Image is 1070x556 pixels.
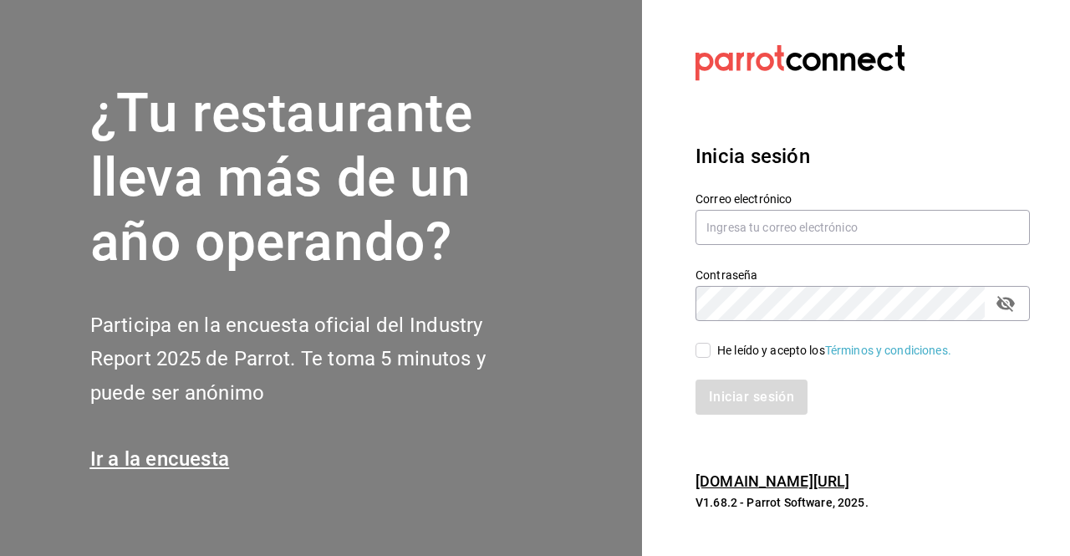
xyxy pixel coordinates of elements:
[695,141,1030,171] h3: Inicia sesión
[717,342,951,360] div: He leído y acepto los
[695,210,1030,245] input: Ingresa tu correo electrónico
[695,472,849,490] a: [DOMAIN_NAME][URL]
[90,82,542,274] h1: ¿Tu restaurante lleva más de un año operando?
[991,289,1020,318] button: passwordField
[90,309,542,411] h2: Participa en la encuesta oficial del Industry Report 2025 de Parrot. Te toma 5 minutos y puede se...
[695,193,1030,205] label: Correo electrónico
[90,447,230,471] a: Ir a la encuesta
[695,494,1030,511] p: V1.68.2 - Parrot Software, 2025.
[825,344,951,357] a: Términos y condiciones.
[695,269,1030,281] label: Contraseña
